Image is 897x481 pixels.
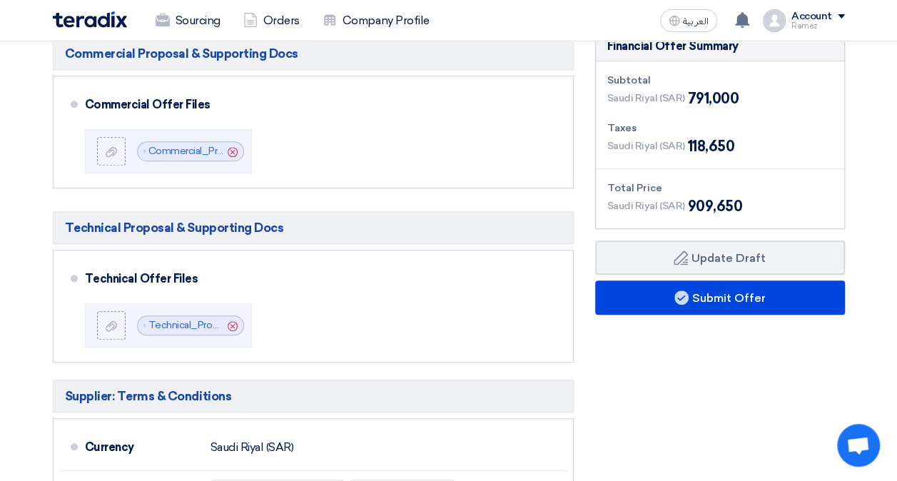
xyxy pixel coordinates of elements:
[607,198,685,213] span: Saudi Riyal (SAR)
[53,380,574,412] h5: Supplier: Terms & Conditions
[607,91,685,106] span: Saudi Riyal (SAR)
[595,241,845,275] button: Update Draft
[683,16,709,26] span: العربية
[660,9,717,32] button: العربية
[53,37,574,70] h5: Commercial Proposal & Supporting Docs
[607,181,833,196] div: Total Price
[687,88,739,109] span: 791,000
[687,136,734,157] span: 118,650
[607,73,833,88] div: Subtotal
[791,22,845,30] div: Ramez
[607,138,685,153] span: Saudi Riyal (SAR)
[763,9,786,32] img: profile_test.png
[311,5,441,36] a: Company Profile
[53,211,574,244] h5: Technical Proposal & Supporting Docs
[837,424,880,467] a: Open chat
[595,280,845,315] button: Submit Offer
[607,121,833,136] div: Taxes
[791,11,832,23] div: Account
[148,319,481,331] a: Technical_ProposalCenomiBusiness_Continuity_Plan_1755691372625.pdf
[211,434,294,461] div: Saudi Riyal (SAR)
[85,262,550,296] div: Technical Offer Files
[148,145,503,157] a: Commercial_Proposal__CenomiBusiness_Continuity_Plan_1755691359133.pdf
[85,88,550,122] div: Commercial Offer Files
[53,11,127,28] img: Teradix logo
[232,5,311,36] a: Orders
[687,196,742,217] span: 909,650
[85,430,199,465] div: Currency
[144,5,232,36] a: Sourcing
[607,38,739,55] div: Financial Offer Summary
